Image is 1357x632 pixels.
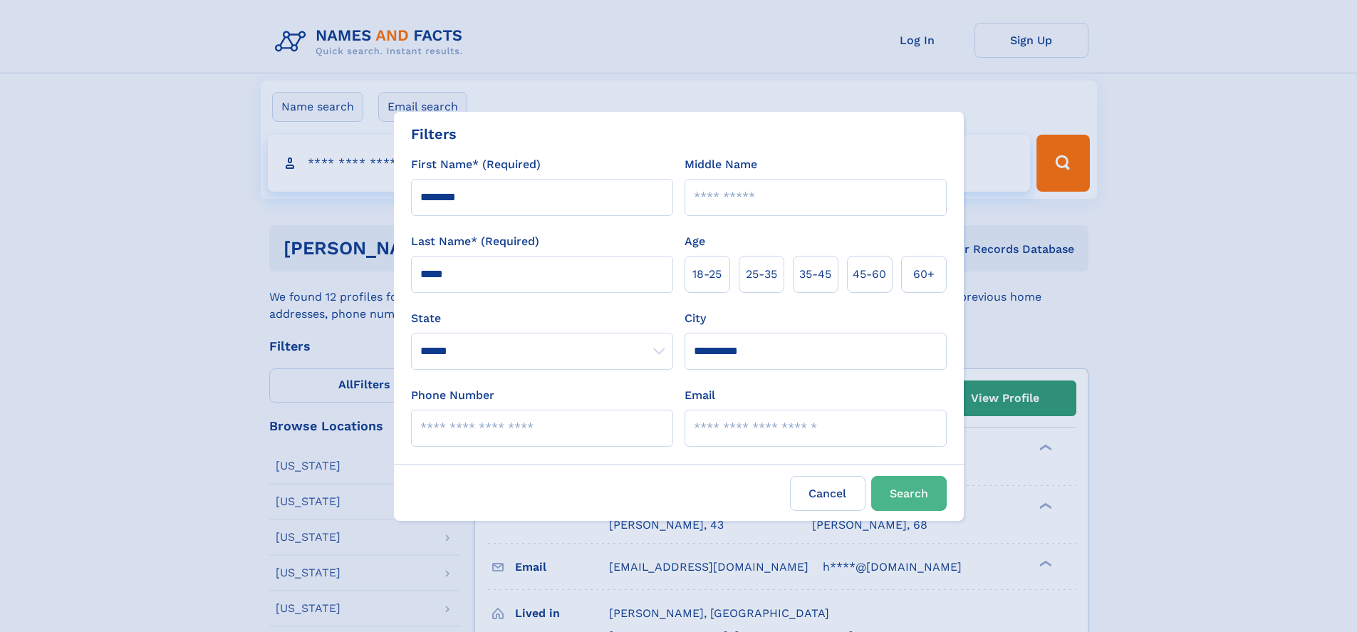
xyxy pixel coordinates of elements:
[411,123,457,145] div: Filters
[411,387,494,404] label: Phone Number
[411,156,541,173] label: First Name* (Required)
[685,233,705,250] label: Age
[871,476,947,511] button: Search
[685,387,715,404] label: Email
[746,266,777,283] span: 25‑35
[913,266,935,283] span: 60+
[853,266,886,283] span: 45‑60
[790,476,865,511] label: Cancel
[692,266,722,283] span: 18‑25
[799,266,831,283] span: 35‑45
[685,156,757,173] label: Middle Name
[411,233,539,250] label: Last Name* (Required)
[685,310,706,327] label: City
[411,310,673,327] label: State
